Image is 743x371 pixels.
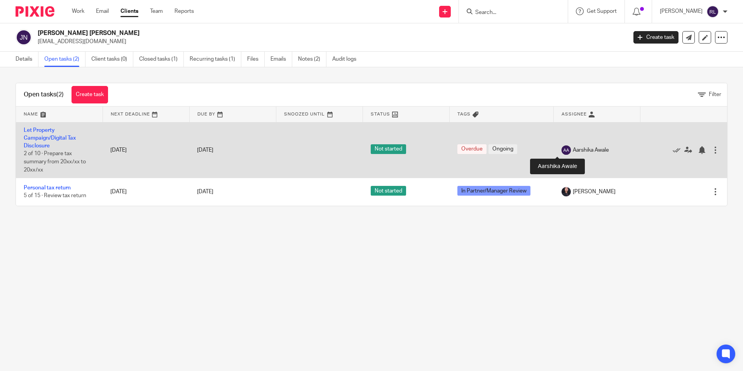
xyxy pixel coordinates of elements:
span: Status [371,112,390,116]
a: Open tasks (2) [44,52,85,67]
a: Details [16,52,38,67]
span: [DATE] [197,189,213,194]
p: [PERSON_NAME] [660,7,703,15]
a: Clients [120,7,138,15]
h2: [PERSON_NAME] [PERSON_NAME] [38,29,505,37]
a: Team [150,7,163,15]
span: Not started [371,186,406,196]
span: Get Support [587,9,617,14]
span: In Partner/Manager Review [457,186,530,196]
a: Email [96,7,109,15]
a: Notes (2) [298,52,326,67]
a: Recurring tasks (1) [190,52,241,67]
td: [DATE] [103,122,189,178]
img: MicrosoftTeams-image.jfif [562,187,571,196]
a: Client tasks (0) [91,52,133,67]
p: [EMAIL_ADDRESS][DOMAIN_NAME] [38,38,622,45]
span: Snoozed Until [284,112,325,116]
img: svg%3E [562,145,571,155]
h1: Open tasks [24,91,64,99]
span: [DATE] [197,147,213,153]
a: Let Property Campaign/Digital Tax Disclosure [24,128,76,149]
img: svg%3E [706,5,719,18]
td: [DATE] [103,178,189,206]
span: 2 of 10 · Prepare tax summary from 20xx/xx to 20xx/xx [24,151,86,173]
span: Filter [709,92,721,97]
img: svg%3E [16,29,32,45]
span: Overdue [457,144,487,154]
a: Personal tax return [24,185,71,191]
span: Ongoing [488,144,517,154]
a: Emails [270,52,292,67]
a: Closed tasks (1) [139,52,184,67]
a: Create task [72,86,108,103]
a: Files [247,52,265,67]
a: Audit logs [332,52,362,67]
span: (2) [56,91,64,98]
span: Not started [371,144,406,154]
span: 5 of 15 · Review tax return [24,193,86,199]
span: Aarshika Awale [573,146,609,154]
a: Work [72,7,84,15]
input: Search [474,9,544,16]
a: Create task [633,31,678,44]
a: Mark as done [673,146,684,154]
span: Tags [457,112,471,116]
span: [PERSON_NAME] [573,188,616,196]
a: Reports [174,7,194,15]
img: Pixie [16,6,54,17]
